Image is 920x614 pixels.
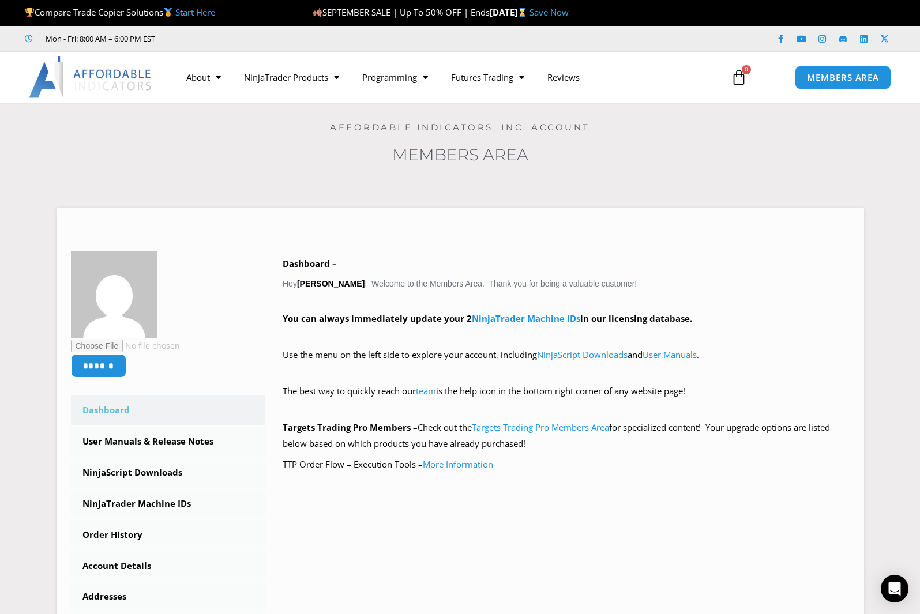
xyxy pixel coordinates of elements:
p: The best way to quickly reach our is the help icon in the bottom right corner of any website page! [283,383,850,416]
a: Futures Trading [440,64,536,91]
nav: Menu [175,64,718,91]
a: Targets Trading Pro Members Area [472,421,609,433]
b: Dashboard – [283,258,337,269]
strong: Targets Trading Pro Members – [283,421,418,433]
img: 🏆 [25,8,34,17]
a: Dashboard [71,395,266,425]
img: 🥇 [164,8,172,17]
a: Affordable Indicators, Inc. Account [330,122,590,133]
a: User Manuals & Release Notes [71,427,266,457]
p: TTP Order Flow – Execution Tools – [283,457,850,473]
a: NinjaScript Downloads [71,458,266,488]
a: MEMBERS AREA [795,66,891,89]
p: Check out the for specialized content! Your upgrade options are listed below based on which produ... [283,420,850,452]
a: Account Details [71,551,266,581]
a: NinjaScript Downloads [537,349,628,360]
div: Hey ! Welcome to the Members Area. Thank you for being a valuable customer! [283,256,850,472]
img: ⌛ [518,8,527,17]
a: Addresses [71,582,266,612]
span: Mon - Fri: 8:00 AM – 6:00 PM EST [43,32,155,46]
a: About [175,64,232,91]
span: 0 [742,65,751,74]
a: NinjaTrader Machine IDs [472,312,580,324]
img: 05918f8969017b6887ee563b935a59a1a085b8c871dde85f2774fb1b38d18ebc [71,251,157,338]
a: team [416,385,436,397]
strong: [DATE] [490,6,530,18]
a: Start Here [175,6,215,18]
a: NinjaTrader Products [232,64,351,91]
a: Programming [351,64,440,91]
img: 🍂 [313,8,322,17]
a: Save Now [530,6,569,18]
img: LogoAI | Affordable Indicators – NinjaTrader [29,56,153,98]
div: Open Intercom Messenger [881,575,908,602]
strong: You can always immediately update your 2 in our licensing database. [283,312,692,324]
span: MEMBERS AREA [807,73,879,82]
iframe: Customer reviews powered by Trustpilot [171,33,344,44]
span: SEPTEMBER SALE | Up To 50% OFF | Ends [313,6,490,18]
a: Members Area [392,145,528,164]
a: More Information [423,458,493,470]
a: NinjaTrader Machine IDs [71,489,266,519]
strong: [PERSON_NAME] [297,279,365,288]
a: Order History [71,520,266,550]
a: User Manuals [643,349,697,360]
a: Reviews [536,64,591,91]
p: Use the menu on the left side to explore your account, including and . [283,347,850,379]
a: 0 [714,61,764,94]
span: Compare Trade Copier Solutions [25,6,215,18]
